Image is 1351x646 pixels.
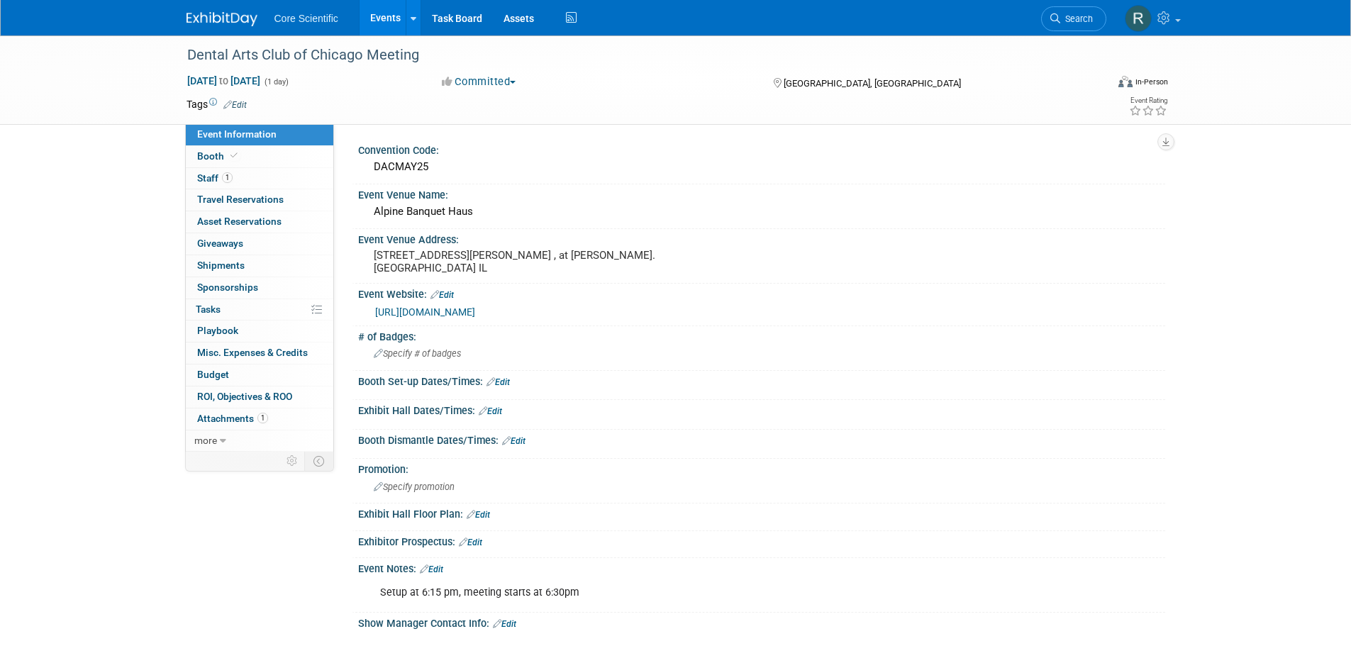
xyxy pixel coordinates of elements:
a: Giveaways [186,233,333,255]
span: more [194,435,217,446]
div: Event Format [1023,74,1169,95]
span: Attachments [197,413,268,424]
a: Budget [186,364,333,386]
button: Committed [437,74,521,89]
div: Event Venue Address: [358,229,1165,247]
span: Budget [197,369,229,380]
div: In-Person [1135,77,1168,87]
pre: [STREET_ADDRESS][PERSON_NAME] , at [PERSON_NAME]. [GEOGRAPHIC_DATA] IL [374,249,679,274]
td: Tags [187,97,247,111]
span: Core Scientific [274,13,338,24]
i: Booth reservation complete [230,152,238,160]
div: Booth Set-up Dates/Times: [358,371,1165,389]
div: Setup at 6:15 pm, meeting starts at 6:30pm [370,579,1009,607]
a: Booth [186,146,333,167]
a: Attachments1 [186,408,333,430]
a: Event Information [186,124,333,145]
div: Event Notes: [358,558,1165,577]
a: Travel Reservations [186,189,333,211]
img: ExhibitDay [187,12,257,26]
span: (1 day) [263,77,289,87]
a: Edit [502,436,526,446]
a: ROI, Objectives & ROO [186,386,333,408]
span: Shipments [197,260,245,271]
a: more [186,430,333,452]
div: # of Badges: [358,326,1165,344]
a: Staff1 [186,168,333,189]
div: Dental Arts Club of Chicago Meeting [182,43,1085,68]
a: Search [1041,6,1106,31]
div: Event Venue Name: [358,184,1165,202]
a: Edit [420,564,443,574]
div: Promotion: [358,459,1165,477]
div: Show Manager Contact Info: [358,613,1165,631]
span: 1 [222,172,233,183]
a: Shipments [186,255,333,277]
span: Search [1060,13,1093,24]
span: Booth [197,150,240,162]
span: Specify promotion [374,481,455,492]
span: [GEOGRAPHIC_DATA], [GEOGRAPHIC_DATA] [784,78,961,89]
span: Giveaways [197,238,243,249]
img: Rachel Wolff [1125,5,1152,32]
div: Convention Code: [358,140,1165,157]
div: Alpine Banquet Haus [369,201,1155,223]
span: 1 [257,413,268,423]
span: [DATE] [DATE] [187,74,261,87]
span: to [217,75,230,87]
a: Edit [223,100,247,110]
a: Misc. Expenses & Credits [186,343,333,364]
a: Edit [493,619,516,629]
div: Event Rating [1129,97,1167,104]
span: Playbook [197,325,238,336]
a: Tasks [186,299,333,321]
a: [URL][DOMAIN_NAME] [375,306,475,318]
a: Edit [430,290,454,300]
a: Edit [479,406,502,416]
div: Booth Dismantle Dates/Times: [358,430,1165,448]
div: Exhibitor Prospectus: [358,531,1165,550]
span: ROI, Objectives & ROO [197,391,292,402]
span: Event Information [197,128,277,140]
div: Exhibit Hall Floor Plan: [358,503,1165,522]
a: Sponsorships [186,277,333,299]
td: Toggle Event Tabs [304,452,333,470]
span: Travel Reservations [197,194,284,205]
a: Edit [459,538,482,547]
td: Personalize Event Tab Strip [280,452,305,470]
div: Exhibit Hall Dates/Times: [358,400,1165,418]
div: Event Website: [358,284,1165,302]
a: Edit [487,377,510,387]
a: Asset Reservations [186,211,333,233]
span: Specify # of badges [374,348,461,359]
span: Tasks [196,303,221,315]
a: Edit [467,510,490,520]
span: Misc. Expenses & Credits [197,347,308,358]
div: DACMAY25 [369,156,1155,178]
span: Staff [197,172,233,184]
a: Playbook [186,321,333,342]
img: Format-Inperson.png [1118,76,1133,87]
span: Asset Reservations [197,216,282,227]
span: Sponsorships [197,282,258,293]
